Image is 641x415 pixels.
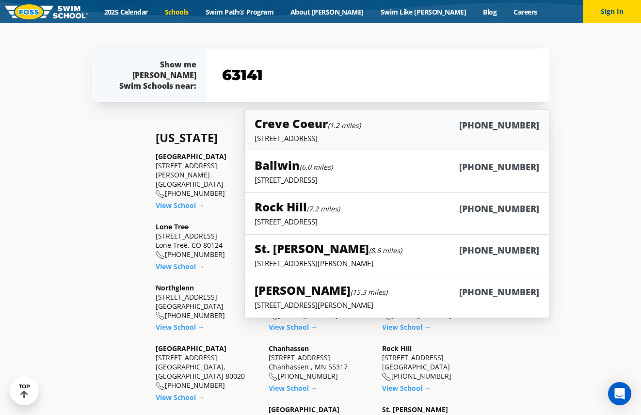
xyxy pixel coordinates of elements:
img: location-phone-o-icon.svg [156,382,165,390]
a: Rock Hill(7.2 miles)[PHONE_NUMBER][STREET_ADDRESS] [244,192,549,235]
div: [STREET_ADDRESS] Chanhassen , MN 55317 [PHONE_NUMBER] [269,344,372,381]
h6: [PHONE_NUMBER] [459,119,539,131]
a: Swim Path® Program [197,7,282,16]
a: Rock Hill [382,344,412,353]
h6: [PHONE_NUMBER] [459,203,539,215]
h6: [PHONE_NUMBER] [459,244,539,256]
a: [GEOGRAPHIC_DATA] [156,344,226,353]
a: Blog [475,7,505,16]
a: 2025 Calendar [96,7,156,16]
h5: [PERSON_NAME] [255,282,387,298]
a: View School → [269,322,318,332]
small: (15.3 miles) [351,287,387,297]
h5: Ballwin [255,157,333,173]
a: St. [PERSON_NAME](8.6 miles)[PHONE_NUMBER][STREET_ADDRESS][PERSON_NAME] [244,234,549,276]
a: Schools [156,7,197,16]
small: (6.0 miles) [300,162,333,172]
small: (8.6 miles) [369,246,402,255]
h6: [PHONE_NUMBER] [459,161,539,173]
div: [STREET_ADDRESS] [GEOGRAPHIC_DATA], [GEOGRAPHIC_DATA] 80020 [PHONE_NUMBER] [156,344,259,390]
a: Swim Like [PERSON_NAME] [372,7,475,16]
small: (1.2 miles) [328,121,361,130]
a: Creve Coeur(1.2 miles)[PHONE_NUMBER][STREET_ADDRESS] [244,109,549,151]
h5: St. [PERSON_NAME] [255,240,402,256]
p: [STREET_ADDRESS] [255,175,539,185]
a: View School → [269,383,318,393]
img: location-phone-o-icon.svg [382,373,391,381]
p: [STREET_ADDRESS] [255,217,539,226]
p: [STREET_ADDRESS][PERSON_NAME] [255,258,539,268]
div: Show me [PERSON_NAME] Swim Schools near: [111,59,196,91]
div: [STREET_ADDRESS] [GEOGRAPHIC_DATA] [PHONE_NUMBER] [382,344,485,381]
h5: Rock Hill [255,199,340,215]
a: Chanhassen [269,344,309,353]
a: View School → [156,322,205,332]
a: St. [PERSON_NAME] [382,405,448,414]
a: Ballwin(6.0 miles)[PHONE_NUMBER][STREET_ADDRESS] [244,151,549,193]
input: YOUR ZIP CODE [220,61,536,89]
p: [STREET_ADDRESS][PERSON_NAME] [255,300,539,310]
div: TOP [19,383,30,399]
div: Open Intercom Messenger [608,382,631,405]
a: [PERSON_NAME](15.3 miles)[PHONE_NUMBER][STREET_ADDRESS][PERSON_NAME] [244,276,549,318]
img: FOSS Swim School Logo [5,4,88,19]
a: [GEOGRAPHIC_DATA] [269,405,339,414]
a: View School → [382,322,431,332]
a: View School → [156,393,205,402]
a: About [PERSON_NAME] [282,7,372,16]
a: Careers [505,7,545,16]
p: [STREET_ADDRESS] [255,133,539,143]
a: View School → [382,383,431,393]
h6: [PHONE_NUMBER] [459,286,539,298]
h5: Creve Coeur [255,115,361,131]
small: (7.2 miles) [307,204,340,213]
img: location-phone-o-icon.svg [269,373,278,381]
